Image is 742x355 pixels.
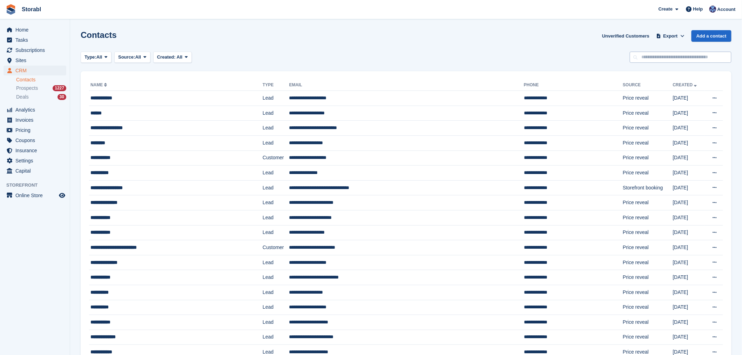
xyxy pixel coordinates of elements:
span: Home [15,25,58,35]
span: Invoices [15,115,58,125]
a: Deals 30 [16,93,66,101]
td: Price reveal [623,240,673,255]
span: Created: [157,54,176,60]
span: Online Store [15,190,58,200]
td: Price reveal [623,135,673,150]
h1: Contacts [81,30,117,40]
span: Capital [15,166,58,176]
th: Phone [524,80,623,91]
a: Contacts [16,76,66,83]
span: Insurance [15,146,58,155]
a: Preview store [58,191,66,200]
td: Lead [263,166,289,181]
a: menu [4,105,66,115]
td: [DATE] [673,300,705,315]
td: Storefront booking [623,180,673,195]
a: Storabl [19,4,44,15]
td: Price reveal [623,106,673,121]
span: Prospects [16,85,38,92]
td: Price reveal [623,270,673,285]
td: Lead [263,330,289,345]
td: [DATE] [673,240,705,255]
td: [DATE] [673,255,705,270]
td: Lead [263,180,289,195]
a: menu [4,146,66,155]
a: Add a contact [692,30,731,42]
td: [DATE] [673,121,705,136]
td: [DATE] [673,330,705,345]
td: Price reveal [623,300,673,315]
img: Tegan Ewart [709,6,716,13]
span: Deals [16,94,29,100]
td: Lead [263,285,289,300]
td: Price reveal [623,166,673,181]
td: Lead [263,225,289,240]
span: Coupons [15,135,58,145]
a: menu [4,55,66,65]
a: menu [4,66,66,75]
a: menu [4,166,66,176]
td: Customer [263,150,289,166]
td: [DATE] [673,285,705,300]
td: Price reveal [623,91,673,106]
th: Type [263,80,289,91]
span: Create [659,6,673,13]
a: Name [90,82,108,87]
span: Tasks [15,35,58,45]
td: Lead [263,315,289,330]
span: All [96,54,102,61]
td: [DATE] [673,106,705,121]
a: menu [4,135,66,145]
span: Help [693,6,703,13]
td: Price reveal [623,225,673,240]
td: [DATE] [673,135,705,150]
td: Lead [263,121,289,136]
span: Source: [118,54,135,61]
td: Lead [263,270,289,285]
span: Type: [85,54,96,61]
td: Price reveal [623,255,673,270]
span: Settings [15,156,58,166]
span: All [177,54,183,60]
td: Lead [263,210,289,225]
td: [DATE] [673,180,705,195]
td: Price reveal [623,285,673,300]
td: [DATE] [673,315,705,330]
span: Account [717,6,736,13]
td: Lead [263,195,289,210]
a: Prospects 1227 [16,85,66,92]
td: Price reveal [623,330,673,345]
th: Email [289,80,524,91]
td: Price reveal [623,315,673,330]
a: menu [4,190,66,200]
span: Storefront [6,182,70,189]
td: Customer [263,240,289,255]
button: Export [655,30,686,42]
td: Price reveal [623,150,673,166]
td: Lead [263,300,289,315]
td: [DATE] [673,91,705,106]
div: 30 [58,94,66,100]
a: menu [4,25,66,35]
td: [DATE] [673,150,705,166]
td: Price reveal [623,195,673,210]
a: menu [4,45,66,55]
a: menu [4,125,66,135]
a: Created [673,82,699,87]
td: [DATE] [673,166,705,181]
img: stora-icon-8386f47178a22dfd0bd8f6a31ec36ba5ce8667c1dd55bd0f319d3a0aa187defe.svg [6,4,16,15]
a: menu [4,156,66,166]
td: [DATE] [673,225,705,240]
td: [DATE] [673,195,705,210]
td: Lead [263,135,289,150]
a: Unverified Customers [599,30,652,42]
td: Lead [263,106,289,121]
span: All [135,54,141,61]
button: Created: All [153,52,192,63]
th: Source [623,80,673,91]
div: 1227 [53,85,66,91]
button: Source: All [114,52,150,63]
td: Lead [263,91,289,106]
td: Price reveal [623,121,673,136]
span: Pricing [15,125,58,135]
